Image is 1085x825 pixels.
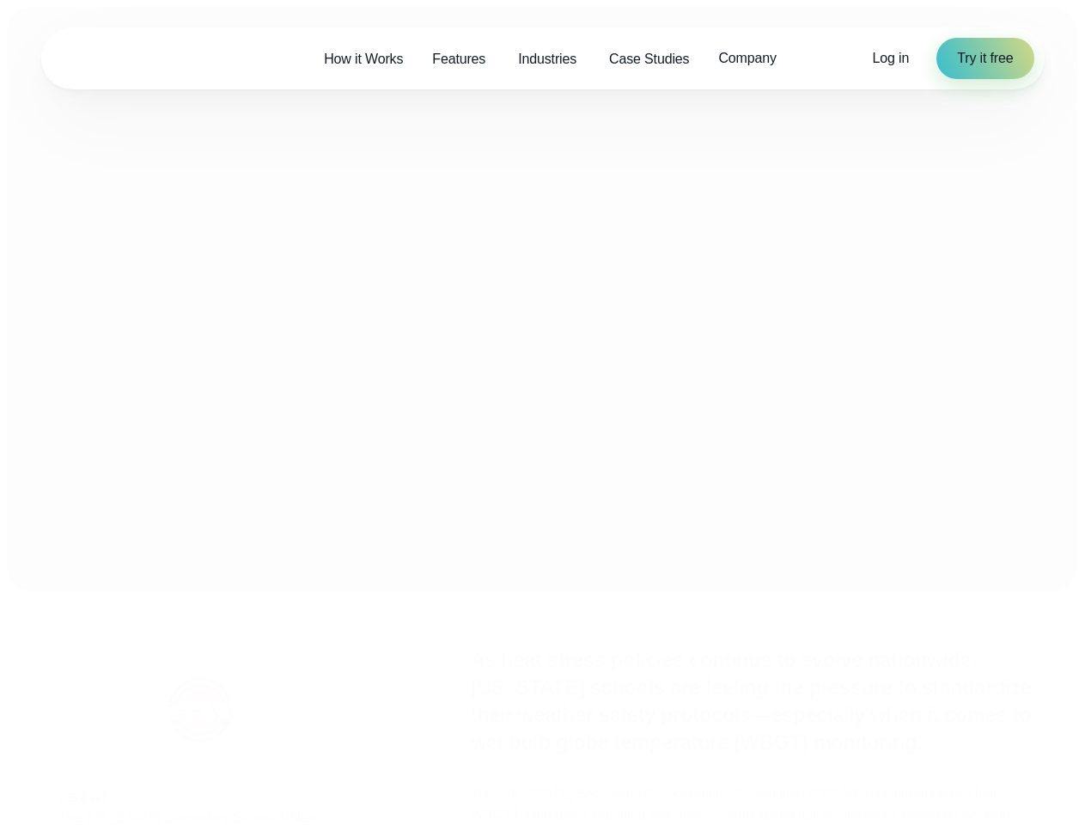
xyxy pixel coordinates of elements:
[432,49,485,70] span: Features
[324,49,403,70] span: How it Works
[309,41,418,76] a: How it Works
[873,51,910,65] span: Log in
[957,48,1013,69] span: Try it free
[594,41,704,76] a: Case Studies
[718,48,776,69] span: Company
[609,49,689,70] span: Case Studies
[873,48,910,69] a: Log in
[518,49,576,70] span: Industries
[936,38,1033,79] a: Try it free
